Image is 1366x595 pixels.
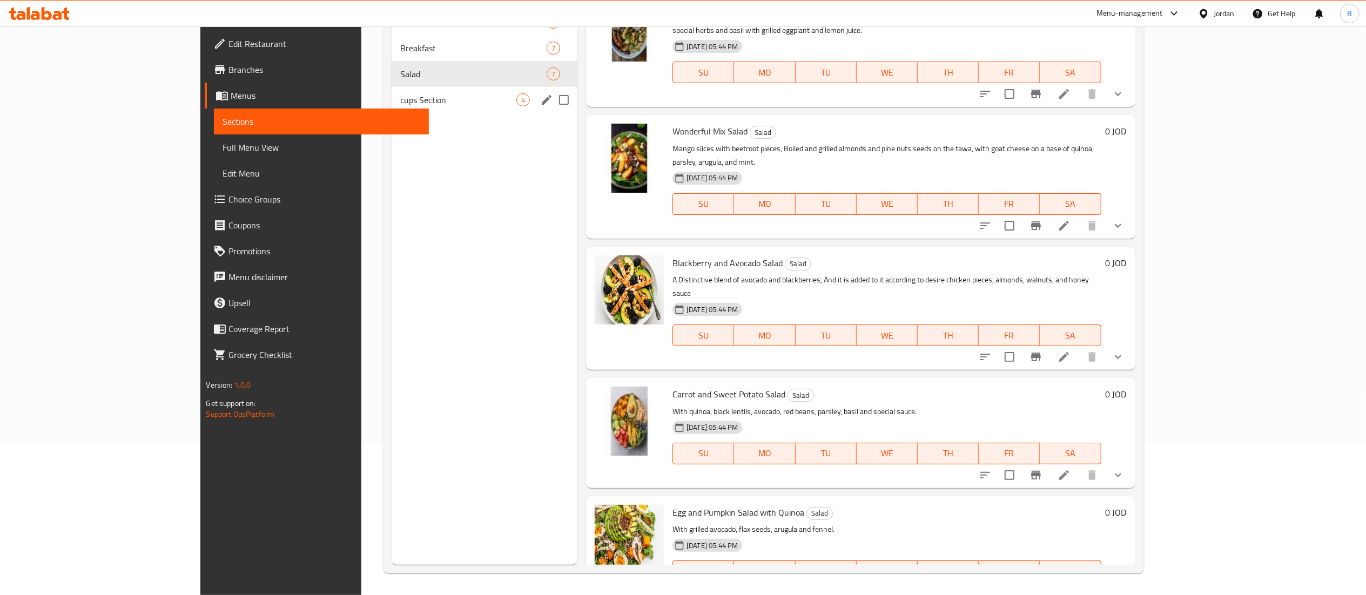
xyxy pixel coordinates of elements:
[1044,328,1096,343] span: SA
[983,445,1035,461] span: FR
[1023,462,1049,488] button: Branch-specific-item
[682,173,742,183] span: [DATE] 05:44 PM
[682,540,742,551] span: [DATE] 05:44 PM
[392,87,577,113] div: cups Section4edit
[1044,196,1096,212] span: SA
[998,346,1021,368] span: Select to update
[228,271,420,283] span: Menu disclaimer
[979,193,1040,215] button: FR
[206,396,255,410] span: Get support on:
[205,342,428,368] a: Grocery Checklist
[1079,462,1105,488] button: delete
[1040,193,1101,215] button: SA
[205,290,428,316] a: Upsell
[672,560,734,582] button: SU
[1040,560,1101,582] button: SA
[205,316,428,342] a: Coverage Report
[392,61,577,87] div: Salad7
[231,89,420,102] span: Menus
[734,560,795,582] button: MO
[800,328,852,343] span: TU
[750,126,776,139] span: Salad
[547,42,560,55] div: items
[800,196,852,212] span: TU
[1105,81,1131,107] button: show more
[672,193,734,215] button: SU
[392,35,577,61] div: Breakfast7
[861,196,913,212] span: WE
[228,193,420,206] span: Choice Groups
[972,213,998,239] button: sort-choices
[918,62,979,83] button: TH
[672,142,1101,169] p: Mango slices with beetroot pieces, Boiled and grilled almonds and pine nuts seeds on the tawa, wi...
[1079,213,1105,239] button: delete
[983,65,1035,80] span: FR
[861,564,913,579] span: WE
[788,389,813,402] span: Salad
[738,328,791,343] span: MO
[979,62,1040,83] button: FR
[918,560,979,582] button: TH
[400,93,516,106] div: cups Section
[672,386,785,402] span: Carrot and Sweet Potato Salad
[205,31,428,57] a: Edit Restaurant
[800,564,852,579] span: TU
[595,505,664,574] img: Egg and Pumpkin Salad with Quinoa
[228,63,420,76] span: Branches
[547,69,560,79] span: 7
[972,81,998,107] button: sort-choices
[1106,387,1127,402] h6: 0 JOD
[672,255,783,271] span: Blackberry and Avocado Salad
[857,62,918,83] button: WE
[1105,213,1131,239] button: show more
[1044,564,1096,579] span: SA
[734,193,795,215] button: MO
[857,324,918,346] button: WE
[1105,462,1131,488] button: show more
[223,141,420,154] span: Full Menu View
[857,443,918,464] button: WE
[738,65,791,80] span: MO
[677,445,730,461] span: SU
[205,83,428,109] a: Menus
[672,62,734,83] button: SU
[228,322,420,335] span: Coverage Report
[682,422,742,432] span: [DATE] 05:44 PM
[1058,219,1071,232] a: Edit menu item
[205,238,428,264] a: Promotions
[806,507,833,520] div: Salad
[682,42,742,52] span: [DATE] 05:44 PM
[1079,344,1105,370] button: delete
[214,160,428,186] a: Edit Menu
[206,407,274,421] a: Support.OpsPlatform
[738,445,791,461] span: MO
[796,560,857,582] button: TU
[205,57,428,83] a: Branches
[857,193,918,215] button: WE
[1214,8,1235,19] div: Jordan
[205,264,428,290] a: Menu disclaimer
[547,67,560,80] div: items
[1058,87,1071,100] a: Edit menu item
[677,65,730,80] span: SU
[672,523,1101,536] p: With grilled avocado, flax seeds, arugula and fennel.
[800,65,852,80] span: TU
[922,564,974,579] span: TH
[738,564,791,579] span: MO
[547,43,560,53] span: 7
[922,328,974,343] span: TH
[1023,213,1049,239] button: Branch-specific-item
[785,258,811,270] span: Salad
[1096,7,1163,20] div: Menu-management
[1112,219,1125,232] svg: Show Choices
[1112,469,1125,482] svg: Show Choices
[205,186,428,212] a: Choice Groups
[861,328,913,343] span: WE
[672,273,1101,300] p: A Distinctive blend of avocado and blackberries, And it is added to it according to desire chicke...
[214,109,428,134] a: Sections
[206,378,232,392] span: Version:
[788,389,814,402] div: Salad
[922,65,974,80] span: TH
[677,196,730,212] span: SU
